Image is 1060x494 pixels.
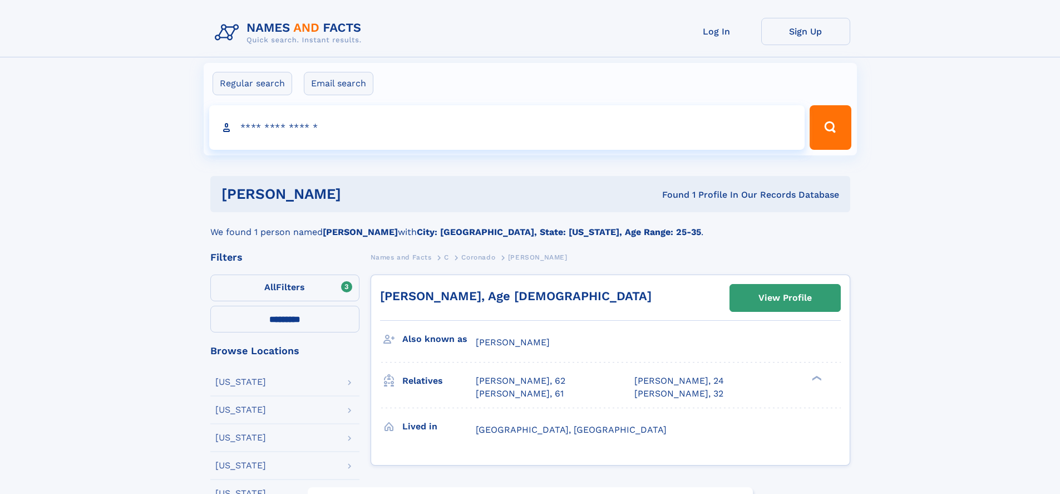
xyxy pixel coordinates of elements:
[215,461,266,470] div: [US_STATE]
[209,105,805,150] input: search input
[210,252,359,262] div: Filters
[402,371,476,390] h3: Relatives
[444,250,449,264] a: C
[672,18,761,45] a: Log In
[215,433,266,442] div: [US_STATE]
[501,189,839,201] div: Found 1 Profile In Our Records Database
[371,250,432,264] a: Names and Facts
[213,72,292,95] label: Regular search
[810,105,851,150] button: Search Button
[761,18,850,45] a: Sign Up
[323,227,398,237] b: [PERSON_NAME]
[476,375,565,387] a: [PERSON_NAME], 62
[402,417,476,436] h3: Lived in
[634,388,723,400] a: [PERSON_NAME], 32
[476,388,564,400] a: [PERSON_NAME], 61
[417,227,701,237] b: City: [GEOGRAPHIC_DATA], State: [US_STATE], Age Range: 25-35
[730,285,840,311] a: View Profile
[380,289,652,303] a: [PERSON_NAME], Age [DEMOGRAPHIC_DATA]
[508,253,568,261] span: [PERSON_NAME]
[758,285,812,311] div: View Profile
[210,18,371,48] img: Logo Names and Facts
[476,337,550,348] span: [PERSON_NAME]
[210,212,850,239] div: We found 1 person named with .
[461,253,495,261] span: Coronado
[221,187,502,201] h1: [PERSON_NAME]
[215,378,266,387] div: [US_STATE]
[402,330,476,349] h3: Also known as
[210,346,359,356] div: Browse Locations
[264,282,276,292] span: All
[215,405,266,414] div: [US_STATE]
[634,375,724,387] a: [PERSON_NAME], 24
[304,72,373,95] label: Email search
[809,375,822,382] div: ❯
[444,253,449,261] span: C
[210,275,359,301] label: Filters
[461,250,495,264] a: Coronado
[476,424,667,435] span: [GEOGRAPHIC_DATA], [GEOGRAPHIC_DATA]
